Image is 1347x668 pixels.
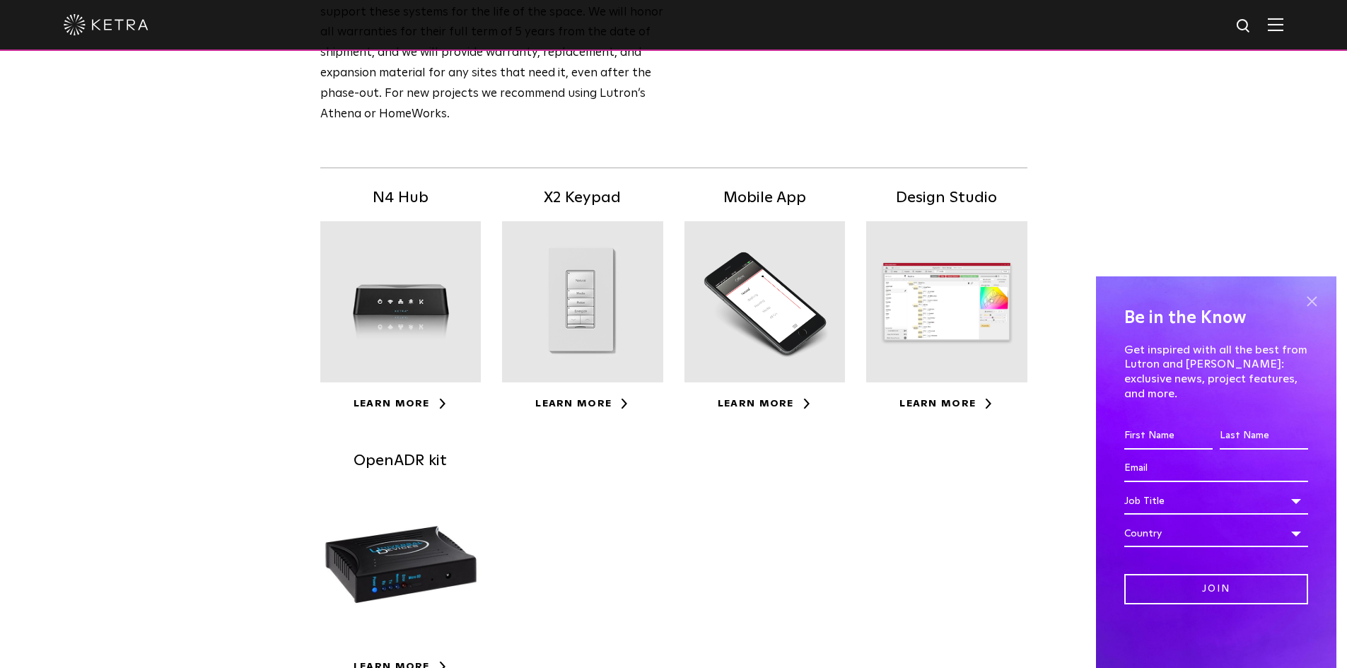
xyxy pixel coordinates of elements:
h5: X2 Keypad [502,186,663,211]
img: ketra-logo-2019-white [64,14,148,35]
a: Learn More [899,399,993,409]
input: Last Name [1220,423,1308,450]
input: Join [1124,574,1308,604]
div: Job Title [1124,488,1308,515]
div: Country [1124,520,1308,547]
input: Email [1124,455,1308,482]
p: Get inspired with all the best from Lutron and [PERSON_NAME]: exclusive news, project features, a... [1124,343,1308,402]
h5: N4 Hub [320,186,482,211]
h5: Design Studio [866,186,1027,211]
a: Learn More [535,399,629,409]
input: First Name [1124,423,1213,450]
h5: Mobile App [684,186,846,211]
a: Learn More [718,399,812,409]
h4: Be in the Know [1124,305,1308,332]
a: Learn More [354,399,448,409]
h5: OpenADR kit [320,449,482,474]
img: Hamburger%20Nav.svg [1268,18,1283,31]
img: search icon [1235,18,1253,35]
